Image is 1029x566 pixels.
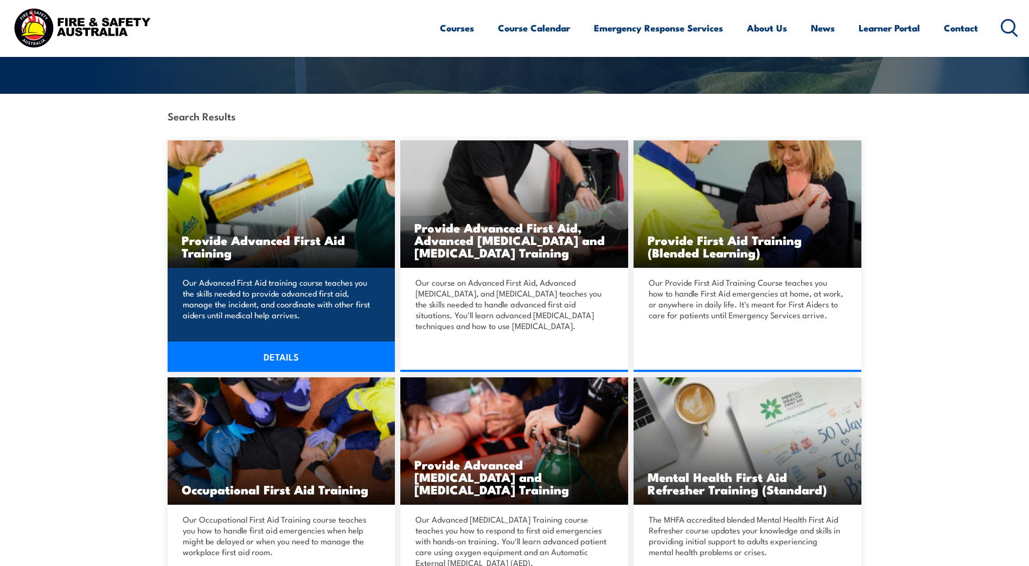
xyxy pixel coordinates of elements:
img: Provide Advanced First Aid [168,140,395,268]
a: Contact [944,14,978,42]
strong: Search Results [168,108,235,123]
img: Provide First Aid (Blended Learning) [634,140,861,268]
img: Occupational First Aid Training course [168,377,395,505]
a: Learner Portal [859,14,920,42]
a: Provide Advanced First Aid, Advanced [MEDICAL_DATA] and [MEDICAL_DATA] Training [400,140,628,268]
h3: Provide First Aid Training (Blended Learning) [648,234,847,259]
img: Mental Health First Aid Refresher (Standard) TRAINING (1) [634,377,861,505]
h3: Mental Health First Aid Refresher Training (Standard) [648,471,847,496]
p: Our Provide First Aid Training Course teaches you how to handle First Aid emergencies at home, at... [649,277,843,320]
p: Our course on Advanced First Aid, Advanced [MEDICAL_DATA], and [MEDICAL_DATA] teaches you the ski... [416,277,610,331]
a: Courses [440,14,474,42]
a: Emergency Response Services [594,14,723,42]
a: About Us [747,14,787,42]
p: Our Occupational First Aid Training course teaches you how to handle first aid emergencies when h... [183,514,377,557]
img: Provide Advanced First Aid, Advanced Resuscitation and Oxygen Therapy Training [400,140,628,268]
a: News [811,14,835,42]
a: Occupational First Aid Training [168,377,395,505]
a: Provide Advanced [MEDICAL_DATA] and [MEDICAL_DATA] Training [400,377,628,505]
h3: Provide Advanced First Aid, Advanced [MEDICAL_DATA] and [MEDICAL_DATA] Training [414,221,614,259]
img: Provide Advanced Resuscitation and Oxygen Therapy Training [400,377,628,505]
a: Course Calendar [498,14,570,42]
h3: Provide Advanced [MEDICAL_DATA] and [MEDICAL_DATA] Training [414,458,614,496]
p: Our Advanced First Aid training course teaches you the skills needed to provide advanced first ai... [183,277,377,320]
a: DETAILS [168,342,395,372]
h3: Provide Advanced First Aid Training [182,234,381,259]
p: The MHFA accredited blended Mental Health First Aid Refresher course updates your knowledge and s... [649,514,843,557]
h3: Occupational First Aid Training [182,483,381,496]
a: Provide First Aid Training (Blended Learning) [634,140,861,268]
a: Provide Advanced First Aid Training [168,140,395,268]
a: Mental Health First Aid Refresher Training (Standard) [634,377,861,505]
